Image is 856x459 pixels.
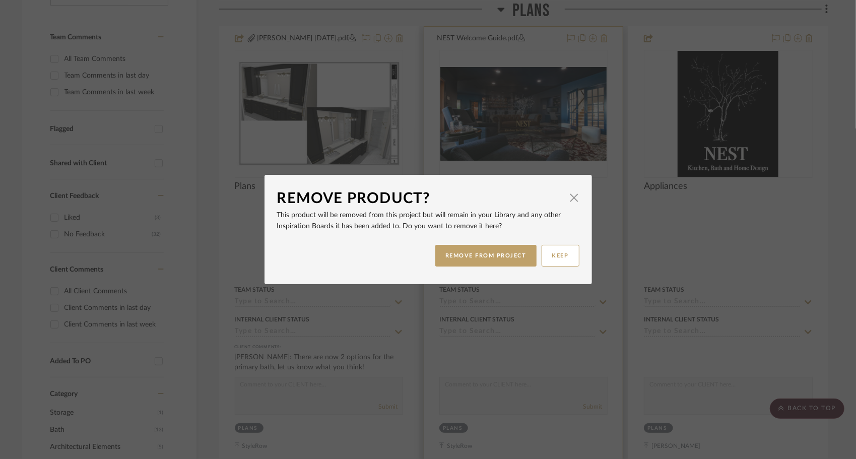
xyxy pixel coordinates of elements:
[277,210,579,232] p: This product will be removed from this project but will remain in your Library and any other Insp...
[277,187,564,210] div: Remove Product?
[564,187,584,208] button: Close
[435,245,537,267] button: REMOVE FROM PROJECT
[277,187,579,210] dialog-header: Remove Product?
[542,245,579,267] button: KEEP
